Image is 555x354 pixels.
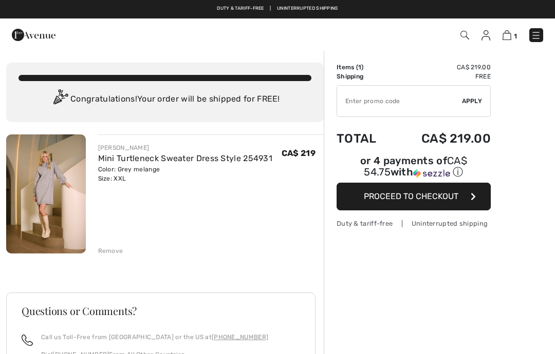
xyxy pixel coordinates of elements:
a: 1 [503,29,517,41]
span: CA$ 54.75 [364,154,467,178]
span: Apply [462,96,483,106]
div: or 4 payments of with [337,156,491,179]
td: Total [337,121,393,156]
img: 1ère Avenue [12,25,55,45]
button: Proceed to Checkout [337,183,491,210]
img: Shopping Bag [503,30,511,40]
td: CA$ 219.00 [393,63,491,72]
img: Sezzle [413,169,450,178]
span: 1 [358,64,361,71]
a: Mini Turtleneck Sweater Dress Style 254931 [98,153,273,163]
img: call [22,335,33,346]
div: Congratulations! Your order will be shipped for FREE! [18,89,311,110]
a: 1ère Avenue [12,29,55,39]
div: [PERSON_NAME] [98,143,273,152]
div: or 4 payments ofCA$ 54.75withSezzle Click to learn more about Sezzle [337,156,491,183]
input: Promo code [337,86,462,116]
td: Free [393,72,491,81]
img: Congratulation2.svg [50,89,70,110]
img: Mini Turtleneck Sweater Dress Style 254931 [6,134,86,253]
span: CA$ 219 [282,148,316,158]
img: My Info [482,30,490,41]
td: CA$ 219.00 [393,121,491,156]
span: Proceed to Checkout [364,191,458,201]
div: Remove [98,246,123,255]
img: Search [460,31,469,40]
img: Menu [531,30,541,41]
div: Color: Grey melange Size: XXL [98,165,273,183]
h3: Questions or Comments? [22,306,300,316]
td: Items ( ) [337,63,393,72]
div: Duty & tariff-free | Uninterrupted shipping [337,219,491,228]
td: Shipping [337,72,393,81]
a: [PHONE_NUMBER] [212,333,268,341]
span: 1 [514,32,517,40]
p: Call us Toll-Free from [GEOGRAPHIC_DATA] or the US at [41,332,268,342]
